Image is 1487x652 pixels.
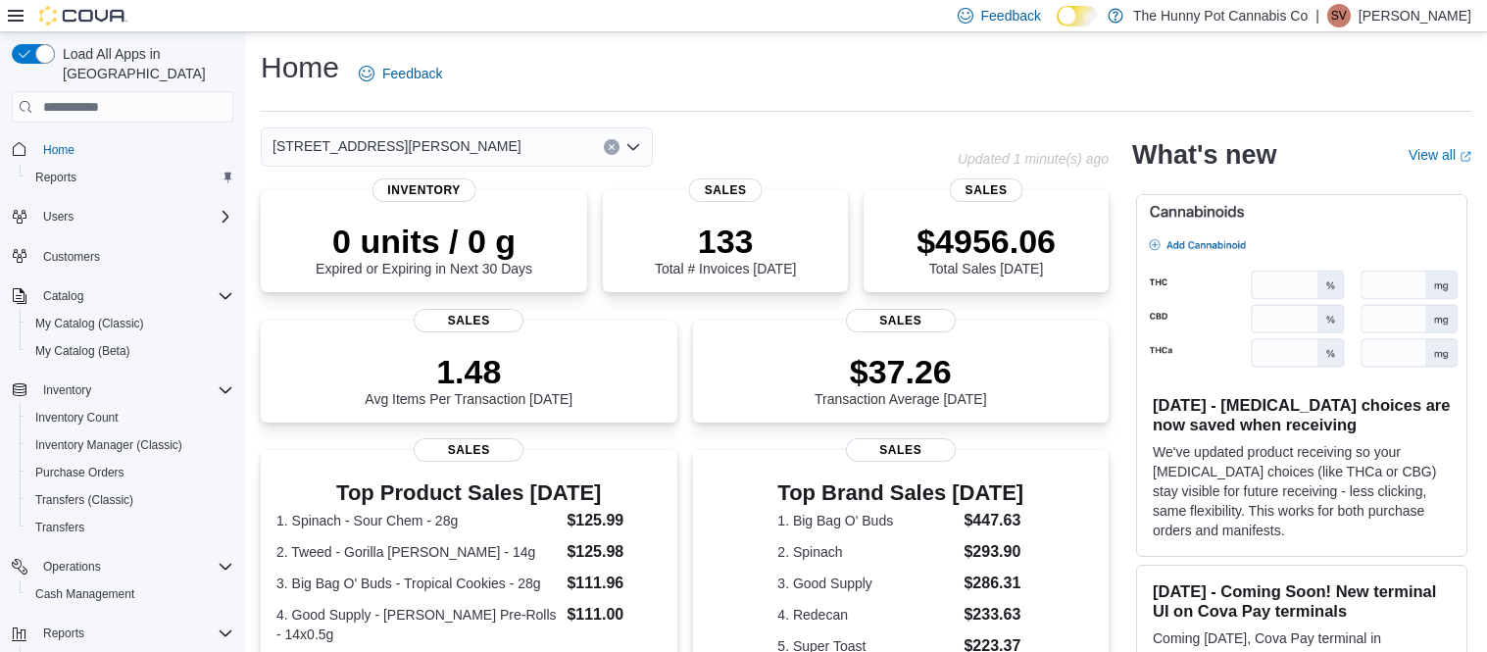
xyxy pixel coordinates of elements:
p: $4956.06 [917,222,1056,261]
span: Cash Management [35,586,134,602]
dt: 4. Good Supply - [PERSON_NAME] Pre-Rolls - 14x0.5g [276,605,559,644]
dt: 1. Big Bag O' Buds [777,511,956,530]
a: Customers [35,245,108,269]
span: Customers [43,249,100,265]
div: Expired or Expiring in Next 30 Days [316,222,532,276]
a: Inventory Count [27,406,126,429]
span: Sales [414,438,523,462]
span: Inventory Manager (Classic) [27,433,233,457]
span: My Catalog (Classic) [27,312,233,335]
a: Reports [27,166,84,189]
dd: $111.96 [567,572,661,595]
span: Users [43,209,74,225]
p: The Hunny Pot Cannabis Co [1133,4,1308,27]
dt: 1. Spinach - Sour Chem - 28g [276,511,559,530]
div: Avg Items Per Transaction [DATE] [365,352,572,407]
span: Operations [35,555,233,578]
dt: 4. Redecan [777,605,956,625]
a: Home [35,138,82,162]
div: Total # Invoices [DATE] [655,222,796,276]
button: Catalog [4,282,241,310]
span: Transfers [27,516,233,539]
button: Users [4,203,241,230]
dd: $293.90 [964,540,1023,564]
a: My Catalog (Beta) [27,339,138,363]
span: Inventory Count [27,406,233,429]
button: Cash Management [20,580,241,608]
input: Dark Mode [1057,6,1098,26]
dt: 3. Good Supply [777,574,956,593]
dt: 2. Tweed - Gorilla [PERSON_NAME] - 14g [276,542,559,562]
span: Purchase Orders [35,465,124,480]
a: Inventory Manager (Classic) [27,433,190,457]
span: Operations [43,559,101,575]
span: Inventory [43,382,91,398]
span: Reports [35,170,76,185]
span: Purchase Orders [27,461,233,484]
span: Reports [35,622,233,645]
h3: Top Product Sales [DATE] [276,481,662,505]
dt: 2. Spinach [777,542,956,562]
h3: [DATE] - Coming Soon! New terminal UI on Cova Pay terminals [1153,581,1451,621]
span: My Catalog (Classic) [35,316,144,331]
button: My Catalog (Beta) [20,337,241,365]
p: $37.26 [815,352,987,391]
span: Inventory [35,378,233,402]
dd: $447.63 [964,509,1023,532]
button: Purchase Orders [20,459,241,486]
button: Reports [35,622,92,645]
span: Catalog [35,284,233,308]
span: Inventory [372,178,476,202]
span: Transfers [35,520,84,535]
dd: $111.00 [567,603,661,627]
p: [PERSON_NAME] [1359,4,1471,27]
h3: [DATE] - [MEDICAL_DATA] choices are now saved when receiving [1153,395,1451,434]
p: 133 [655,222,796,261]
button: My Catalog (Classic) [20,310,241,337]
span: Sales [846,438,956,462]
span: Catalog [43,288,83,304]
span: Sales [689,178,763,202]
a: Cash Management [27,582,142,606]
span: Sales [950,178,1023,202]
dt: 3. Big Bag O' Buds - Tropical Cookies - 28g [276,574,559,593]
span: My Catalog (Beta) [35,343,130,359]
button: Transfers (Classic) [20,486,241,514]
button: Reports [4,620,241,647]
svg: External link [1460,151,1471,163]
p: 1.48 [365,352,572,391]
span: My Catalog (Beta) [27,339,233,363]
button: Transfers [20,514,241,541]
button: Inventory [4,376,241,404]
span: Transfers (Classic) [27,488,233,512]
a: Purchase Orders [27,461,132,484]
a: View allExternal link [1409,147,1471,163]
span: Inventory Count [35,410,119,426]
span: Home [43,142,74,158]
dd: $233.63 [964,603,1023,627]
span: Load All Apps in [GEOGRAPHIC_DATA] [55,44,233,83]
a: My Catalog (Classic) [27,312,152,335]
div: Transaction Average [DATE] [815,352,987,407]
p: We've updated product receiving so your [MEDICAL_DATA] choices (like THCa or CBG) stay visible fo... [1153,442,1451,540]
span: Home [35,136,233,161]
img: Cova [39,6,127,25]
span: Feedback [981,6,1041,25]
div: Steve Vandermeulen [1327,4,1351,27]
p: Updated 1 minute(s) ago [958,151,1109,167]
button: Operations [4,553,241,580]
button: Clear input [604,139,620,155]
h1: Home [261,48,339,87]
span: Dark Mode [1057,26,1058,27]
dd: $125.98 [567,540,661,564]
span: Inventory Manager (Classic) [35,437,182,453]
button: Customers [4,242,241,271]
dd: $125.99 [567,509,661,532]
button: Inventory Count [20,404,241,431]
span: Reports [43,626,84,641]
button: Catalog [35,284,91,308]
h3: Top Brand Sales [DATE] [777,481,1023,505]
button: Open list of options [625,139,641,155]
span: Reports [27,166,233,189]
a: Transfers [27,516,92,539]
